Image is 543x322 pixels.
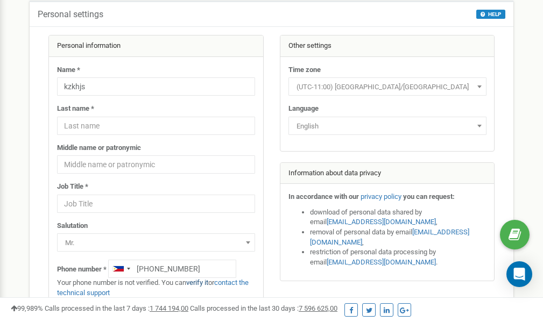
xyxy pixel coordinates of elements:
[109,260,133,277] div: Telephone country code
[11,304,43,312] span: 99,989%
[57,195,255,213] input: Job Title
[280,35,495,57] div: Other settings
[310,247,486,267] li: restriction of personal data processing by email .
[292,119,483,134] span: English
[292,80,483,95] span: (UTC-11:00) Pacific/Midway
[108,260,236,278] input: +1-800-555-55-55
[288,104,319,114] label: Language
[57,143,141,153] label: Middle name or patronymic
[310,207,486,227] li: download of personal data shared by email ,
[57,77,255,96] input: Name
[57,278,255,298] p: Your phone number is not verified. You can or
[57,278,249,297] a: contact the technical support
[57,104,94,114] label: Last name *
[280,163,495,184] div: Information about data privacy
[57,155,255,174] input: Middle name or patronymic
[288,77,486,96] span: (UTC-11:00) Pacific/Midway
[186,278,208,287] a: verify it
[327,218,436,226] a: [EMAIL_ADDRESS][DOMAIN_NAME]
[288,65,321,75] label: Time zone
[288,192,359,201] strong: In accordance with our
[327,258,436,266] a: [EMAIL_ADDRESS][DOMAIN_NAME]
[150,304,188,312] u: 1 744 194,00
[49,35,263,57] div: Personal information
[299,304,337,312] u: 7 596 625,00
[57,65,80,75] label: Name *
[310,228,469,246] a: [EMAIL_ADDRESS][DOMAIN_NAME]
[57,182,88,192] label: Job Title *
[403,192,455,201] strong: you can request:
[57,221,88,231] label: Salutation
[190,304,337,312] span: Calls processed in the last 30 days :
[57,264,107,275] label: Phone number *
[361,192,401,201] a: privacy policy
[45,304,188,312] span: Calls processed in the last 7 days :
[38,10,103,19] h5: Personal settings
[61,235,251,251] span: Mr.
[310,227,486,247] li: removal of personal data by email ,
[476,10,505,19] button: HELP
[57,233,255,252] span: Mr.
[506,261,532,287] div: Open Intercom Messenger
[288,117,486,135] span: English
[57,117,255,135] input: Last name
